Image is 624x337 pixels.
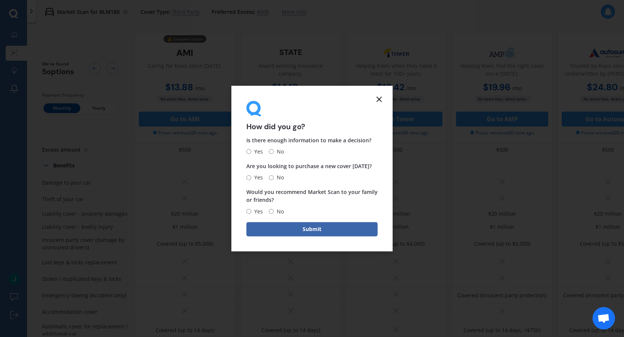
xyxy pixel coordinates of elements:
[251,147,263,156] span: Yes
[246,137,371,144] span: Is there enough information to make a decision?
[246,175,251,180] input: Yes
[251,173,263,182] span: Yes
[269,209,274,214] input: No
[251,207,263,216] span: Yes
[274,147,284,156] span: No
[592,307,615,330] div: Open chat
[246,209,251,214] input: Yes
[246,222,378,236] button: Submit
[274,173,284,182] span: No
[269,149,274,154] input: No
[246,149,251,154] input: Yes
[246,163,372,170] span: Are you looking to purchase a new cover [DATE]?
[269,175,274,180] input: No
[246,101,378,130] div: How did you go?
[246,189,378,204] span: Would you recommend Market Scan to your family or friends?
[274,207,284,216] span: No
